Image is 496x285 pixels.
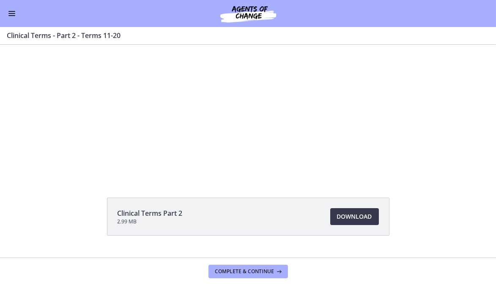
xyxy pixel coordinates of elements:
[118,208,183,218] span: Clinical Terms Part 2
[208,265,288,278] button: Complete & continue
[197,3,299,24] img: Agents of Change
[337,212,372,222] span: Download
[7,30,479,41] h3: Clinical Terms - Part 2 - Terms 11-20
[215,268,274,275] span: Complete & continue
[118,218,183,225] span: 2.99 MB
[330,208,379,225] a: Download
[7,8,17,19] button: Enable menu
